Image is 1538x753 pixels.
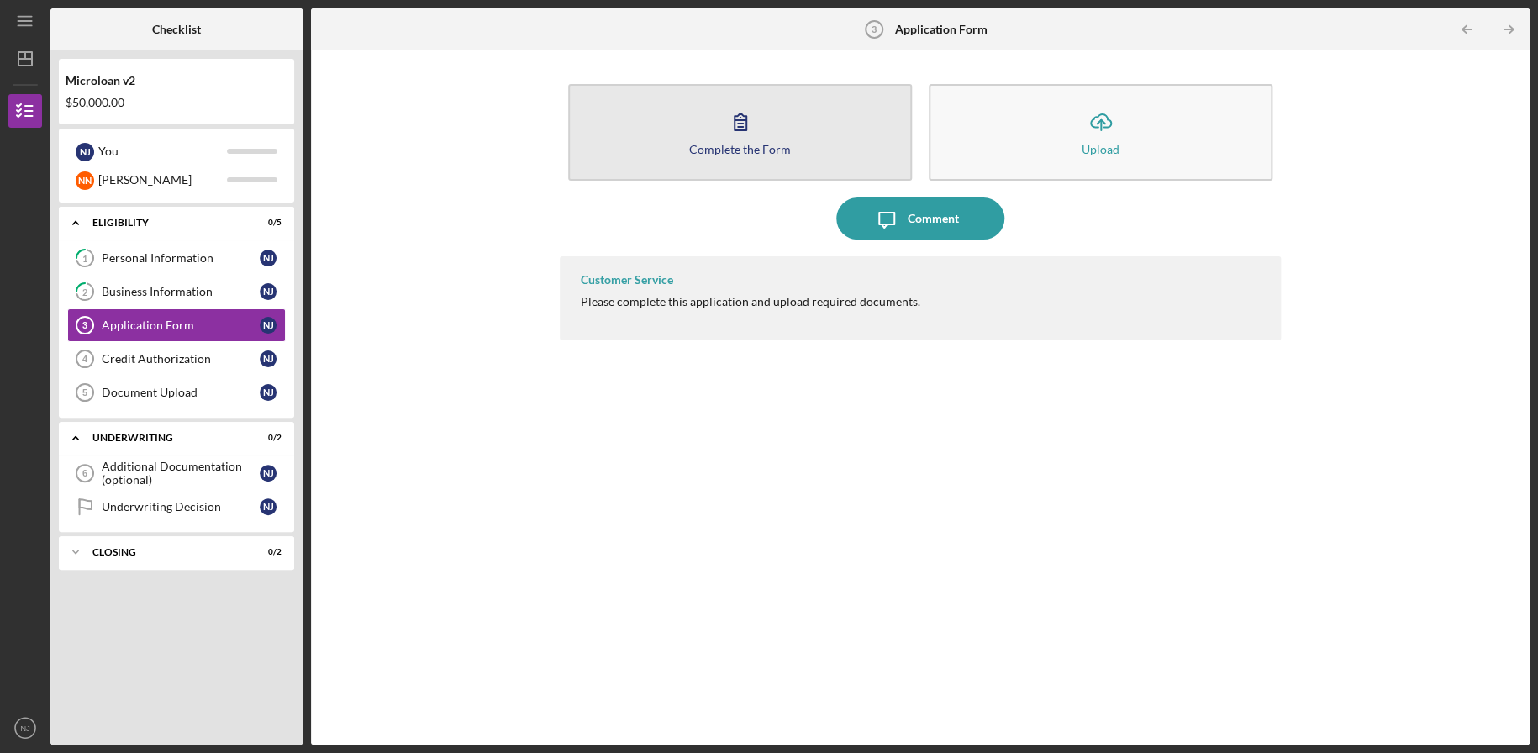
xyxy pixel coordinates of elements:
[66,74,287,87] div: Microloan v2
[92,547,240,557] div: Closing
[568,84,912,181] button: Complete the Form
[102,352,260,366] div: Credit Authorization
[251,218,282,228] div: 0 / 5
[82,387,87,398] tspan: 5
[251,433,282,443] div: 0 / 2
[67,376,286,409] a: 5Document UploadNJ
[260,498,277,515] div: N J
[82,468,87,478] tspan: 6
[76,143,94,161] div: N J
[20,724,30,733] text: NJ
[67,490,286,524] a: Underwriting DecisionNJ
[260,283,277,300] div: N J
[67,456,286,490] a: 6Additional Documentation (optional)NJ
[689,143,791,155] div: Complete the Form
[102,500,260,513] div: Underwriting Decision
[82,320,87,330] tspan: 3
[260,384,277,401] div: N J
[102,460,260,487] div: Additional Documentation (optional)
[260,465,277,482] div: N J
[67,342,286,376] a: 4Credit AuthorizationNJ
[836,197,1004,240] button: Comment
[102,386,260,399] div: Document Upload
[76,171,94,190] div: N N
[102,285,260,298] div: Business Information
[98,137,227,166] div: You
[92,218,240,228] div: Eligibility
[102,251,260,265] div: Personal Information
[1082,143,1119,155] div: Upload
[895,23,988,36] b: Application Form
[98,166,227,194] div: [PERSON_NAME]
[67,241,286,275] a: 1Personal InformationNJ
[929,84,1272,181] button: Upload
[251,547,282,557] div: 0 / 2
[260,317,277,334] div: N J
[92,433,240,443] div: Underwriting
[67,275,286,308] a: 2Business InformationNJ
[260,250,277,266] div: N J
[82,287,87,298] tspan: 2
[581,273,673,287] div: Customer Service
[82,253,87,264] tspan: 1
[581,295,920,308] div: Please complete this application and upload required documents.
[260,350,277,367] div: N J
[102,319,260,332] div: Application Form
[66,96,287,109] div: $50,000.00
[152,23,201,36] b: Checklist
[872,24,877,34] tspan: 3
[8,711,42,745] button: NJ
[67,308,286,342] a: 3Application FormNJ
[82,354,88,364] tspan: 4
[908,197,959,240] div: Comment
